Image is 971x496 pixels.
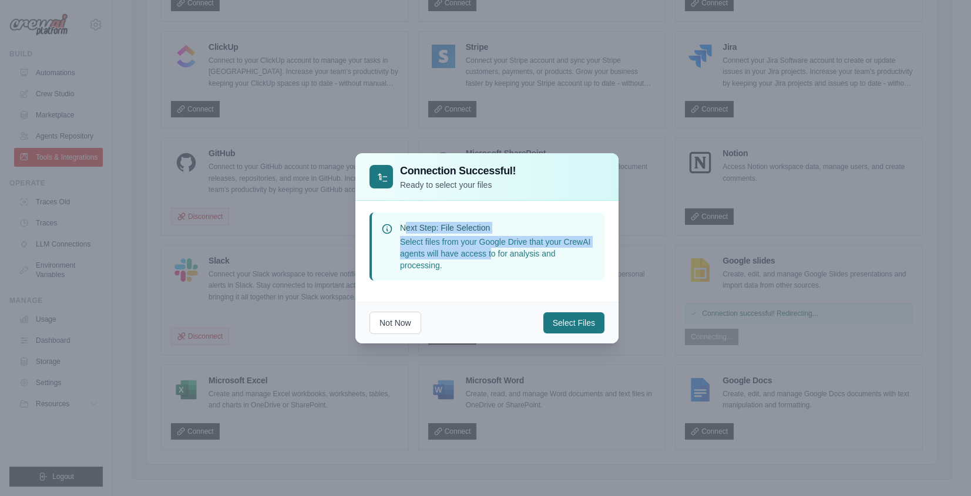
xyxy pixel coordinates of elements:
button: Not Now [369,312,421,334]
p: Ready to select your files [400,179,516,191]
button: Select Files [543,312,604,333]
p: Select files from your Google Drive that your CrewAI agents will have access to for analysis and ... [400,236,595,271]
h3: Connection Successful! [400,163,516,179]
p: Next Step: File Selection [400,222,595,234]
